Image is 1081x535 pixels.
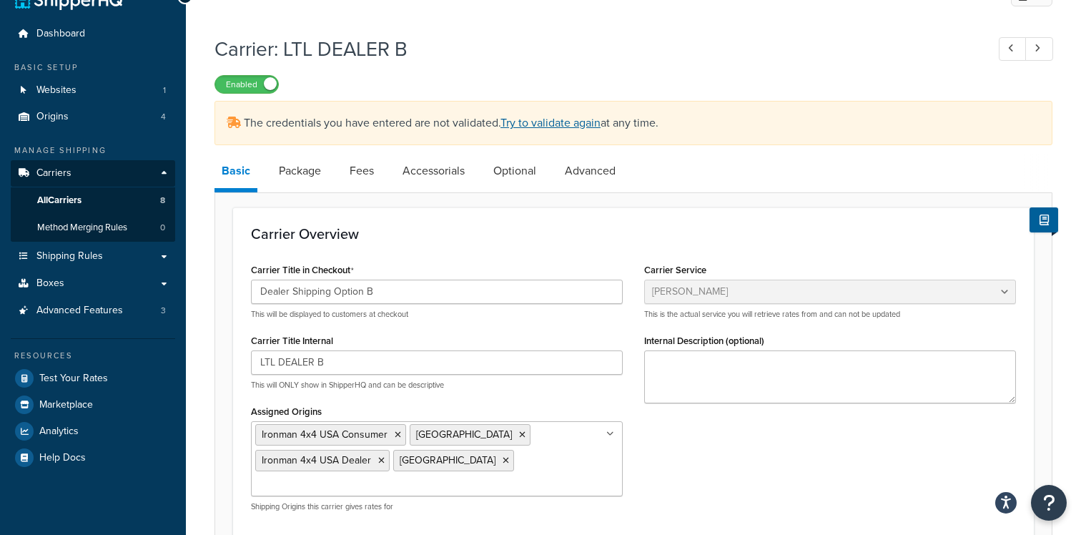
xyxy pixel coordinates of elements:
p: Shipping Origins this carrier gives rates for [251,501,623,512]
span: [GEOGRAPHIC_DATA] [416,427,512,442]
label: Carrier Title in Checkout [251,265,354,276]
span: Dashboard [36,28,85,40]
button: Show Help Docs [1030,207,1058,232]
a: Dashboard [11,21,175,47]
li: Advanced Features [11,298,175,324]
label: Carrier Title Internal [251,335,333,346]
h3: Carrier Overview [251,226,1016,242]
div: Basic Setup [11,62,175,74]
span: 1 [163,84,166,97]
a: AllCarriers8 [11,187,175,214]
span: Shipping Rules [36,250,103,262]
span: Marketplace [39,399,93,411]
label: Assigned Origins [251,406,322,417]
a: Help Docs [11,445,175,471]
span: Carriers [36,167,71,180]
div: Resources [11,350,175,362]
span: The credentials you have entered are not validated. at any time. [244,114,658,131]
label: Internal Description (optional) [644,335,764,346]
a: Accessorials [395,154,472,188]
h1: Carrier: LTL DEALER B [214,35,972,63]
a: Package [272,154,328,188]
li: Method Merging Rules [11,215,175,241]
li: Origins [11,104,175,130]
span: 3 [161,305,166,317]
a: Boxes [11,270,175,297]
a: Try to validate again [500,114,601,131]
a: Analytics [11,418,175,444]
a: Advanced Features3 [11,298,175,324]
a: Origins4 [11,104,175,130]
a: Method Merging Rules0 [11,215,175,241]
li: Carriers [11,160,175,242]
a: Basic [214,154,257,192]
p: This is the actual service you will retrieve rates from and can not be updated [644,309,1016,320]
span: Advanced Features [36,305,123,317]
span: Ironman 4x4 USA Dealer [262,453,371,468]
a: Optional [486,154,543,188]
a: Shipping Rules [11,243,175,270]
span: Origins [36,111,69,123]
span: 8 [160,195,165,207]
a: Fees [342,154,381,188]
a: Websites1 [11,77,175,104]
span: 0 [160,222,165,234]
span: Websites [36,84,76,97]
div: Manage Shipping [11,144,175,157]
p: This will ONLY show in ShipperHQ and can be descriptive [251,380,623,391]
span: Analytics [39,426,79,438]
li: Websites [11,77,175,104]
span: All Carriers [37,195,82,207]
a: Test Your Rates [11,365,175,391]
a: Next Record [1025,37,1053,61]
p: This will be displayed to customers at checkout [251,309,623,320]
a: Advanced [558,154,623,188]
button: Open Resource Center [1031,485,1067,521]
span: Method Merging Rules [37,222,127,234]
span: Ironman 4x4 USA Consumer [262,427,388,442]
span: Help Docs [39,452,86,464]
span: 4 [161,111,166,123]
a: Marketplace [11,392,175,418]
label: Enabled [215,76,278,93]
span: Boxes [36,278,64,290]
a: Previous Record [999,37,1027,61]
span: Test Your Rates [39,373,108,385]
label: Carrier Service [644,265,706,275]
a: Carriers [11,160,175,187]
span: [GEOGRAPHIC_DATA] [400,453,495,468]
